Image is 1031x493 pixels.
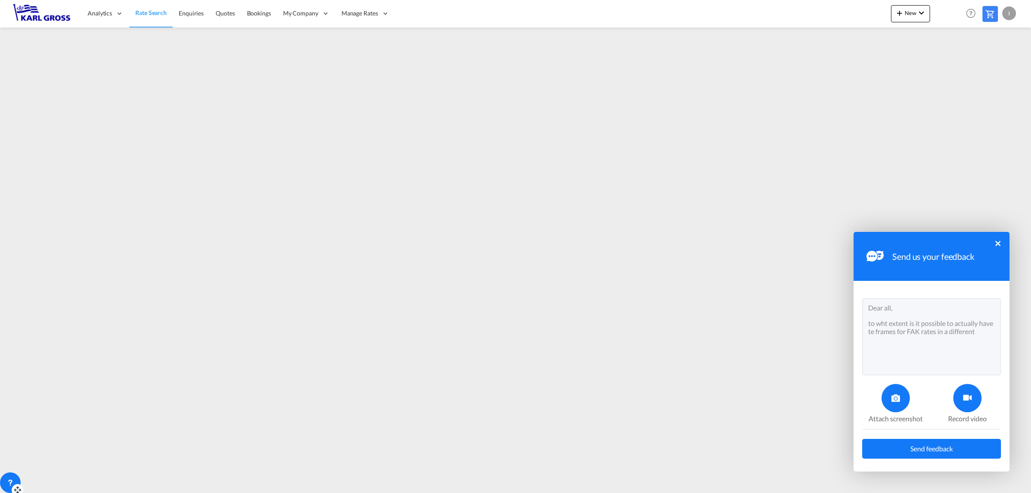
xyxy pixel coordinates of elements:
span: Enquiries [179,9,204,17]
span: New [894,9,927,16]
span: Manage Rates [342,9,378,18]
div: I [1002,6,1016,20]
md-icon: icon-plus 400-fg [894,8,905,18]
span: My Company [283,9,318,18]
span: Quotes [216,9,235,17]
span: Help [964,6,978,21]
div: Help [964,6,982,21]
button: icon-plus 400-fgNewicon-chevron-down [891,5,930,22]
span: Bookings [247,9,271,17]
span: Rate Search [135,9,167,16]
md-icon: icon-chevron-down [916,8,927,18]
span: Analytics [88,9,112,18]
img: 3269c73066d711f095e541db4db89301.png [13,4,71,23]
